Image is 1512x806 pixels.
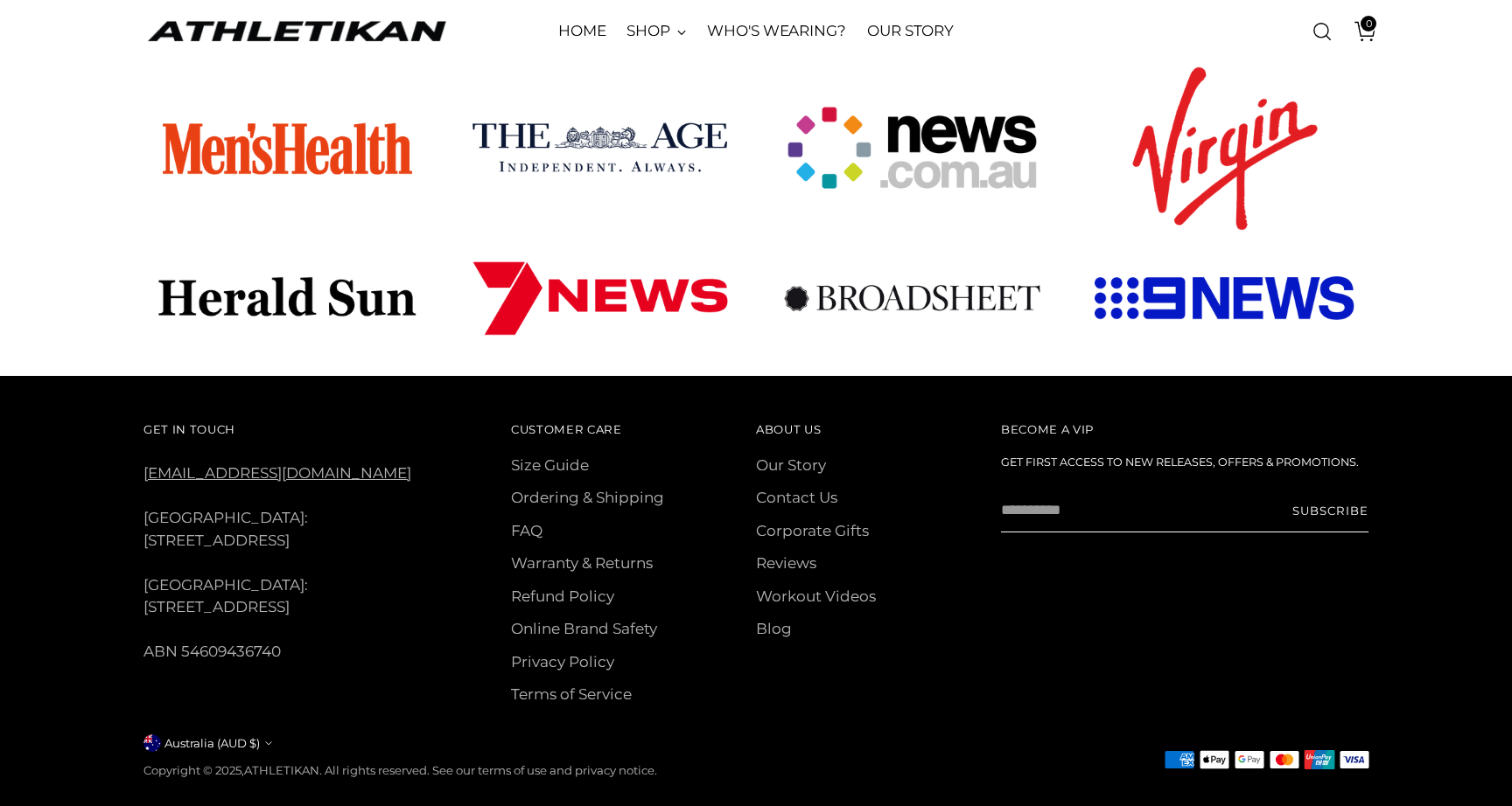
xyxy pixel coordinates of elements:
a: Corporate Gifts [756,522,869,539]
a: Privacy Policy [511,653,614,671]
a: FAQ [511,522,542,539]
a: Terms of Service [511,685,632,703]
span: Become a VIP [1001,422,1094,436]
a: Our Story [756,456,826,474]
p: Copyright © 2025, . All rights reserved. See our terms of use and privacy notice. [143,762,657,780]
span: About Us [756,422,821,436]
a: SHOP [626,12,686,51]
a: ATHLETIKAN [244,763,319,777]
a: Online Brand Safety [511,620,657,637]
a: Contact Us [756,489,837,506]
a: Ordering & Shipping [511,489,664,506]
a: WHO'S WEARING? [707,12,846,51]
span: Customer Care [511,422,622,436]
span: Get In Touch [143,422,235,436]
a: [EMAIL_ADDRESS][DOMAIN_NAME] [143,464,411,482]
h6: Get first access to new releases, offers & promotions. [1001,455,1368,471]
a: Open search modal [1305,14,1340,49]
button: Australia (AUD $) [143,734,272,752]
a: Reviews [756,554,816,572]
a: Workout Videos [756,587,876,605]
a: ATHLETIKAN [143,17,450,45]
button: Subscribe [1292,489,1368,532]
a: Open cart modal [1341,14,1376,49]
a: HOME [558,12,606,51]
a: Warranty & Returns [511,554,653,572]
a: Blog [756,620,792,637]
div: [GEOGRAPHIC_DATA]: [STREET_ADDRESS] [GEOGRAPHIC_DATA]: [STREET_ADDRESS] ABN 54609436740 [143,418,462,664]
a: Refund Policy [511,587,614,605]
a: OUR STORY [867,12,954,51]
a: Size Guide [511,456,589,474]
span: 0 [1361,16,1376,31]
